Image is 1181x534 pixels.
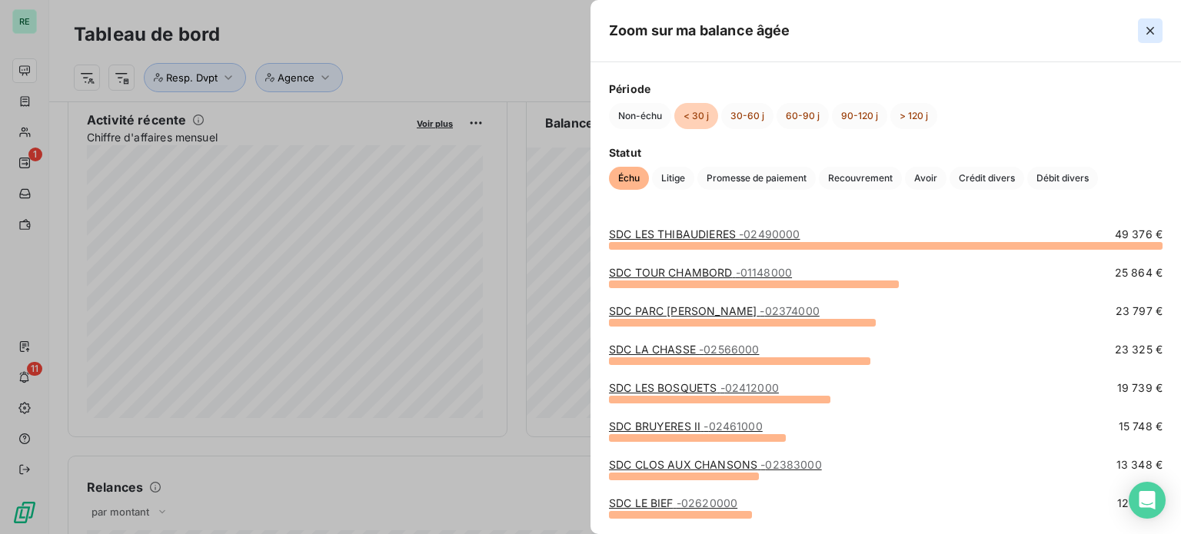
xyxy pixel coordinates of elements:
[697,167,816,190] button: Promesse de paiement
[609,20,790,41] h5: Zoom sur ma balance âgée
[1027,167,1098,190] button: Débit divers
[1117,380,1163,396] span: 19 739 €
[609,81,1163,97] span: Période
[905,167,946,190] button: Avoir
[1116,457,1163,473] span: 13 348 €
[890,103,937,129] button: > 120 j
[832,103,887,129] button: 90-120 j
[720,381,779,394] span: - 02412000
[609,458,822,471] a: SDC CLOS AUX CHANSONS
[1129,482,1166,519] div: Open Intercom Messenger
[760,304,819,317] span: - 02374000
[736,266,792,279] span: - 01148000
[699,343,759,356] span: - 02566000
[609,227,800,240] a: SDC LES THIBAUDIERES
[704,420,762,433] span: - 02461000
[1119,419,1163,434] span: 15 748 €
[609,103,671,129] button: Non-échu
[609,304,820,317] a: SDC PARC [PERSON_NAME]
[677,496,737,509] span: - 02620000
[760,458,821,471] span: - 02383000
[652,167,694,190] button: Litige
[609,167,649,190] button: Échu
[674,103,718,129] button: < 30 j
[609,381,779,394] a: SDC LES BOSQUETS
[950,167,1024,190] button: Crédit divers
[777,103,829,129] button: 60-90 j
[1115,265,1163,280] span: 25 864 €
[739,227,800,240] span: - 02490000
[721,103,773,129] button: 30-60 j
[609,144,1163,161] span: Statut
[1116,303,1163,319] span: 23 797 €
[1115,342,1163,357] span: 23 325 €
[1117,496,1163,511] span: 12 760 €
[609,266,792,279] a: SDC TOUR CHAMBORD
[819,167,902,190] button: Recouvrement
[609,420,763,433] a: SDC BRUYERES II
[609,343,759,356] a: SDC LA CHASSE
[1115,227,1163,242] span: 49 376 €
[609,496,737,509] a: SDC LE BIEF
